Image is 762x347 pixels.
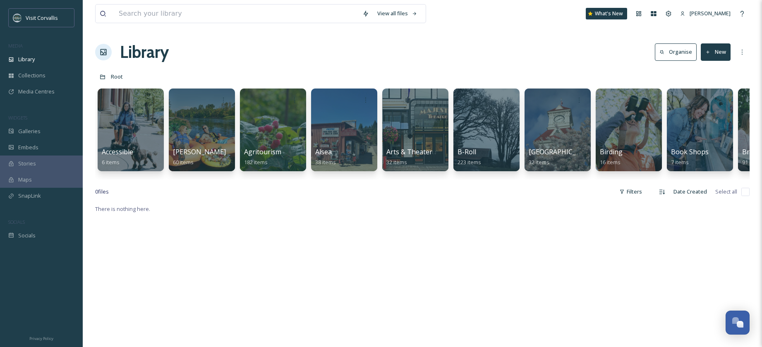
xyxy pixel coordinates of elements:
[386,158,407,166] span: 32 items
[95,188,109,196] span: 0 file s
[29,333,53,343] a: Privacy Policy
[18,160,36,168] span: Stories
[600,147,623,156] span: Birding
[586,8,627,19] a: What's New
[600,148,623,166] a: Birding16 items
[26,14,58,22] span: Visit Corvallis
[102,158,120,166] span: 6 items
[102,147,133,156] span: Accessible
[690,10,731,17] span: [PERSON_NAME]
[29,336,53,341] span: Privacy Policy
[18,88,55,96] span: Media Centres
[18,55,35,63] span: Library
[18,144,38,151] span: Embeds
[8,43,23,49] span: MEDIA
[386,148,432,166] a: Arts & Theater32 items
[600,158,621,166] span: 16 items
[676,5,735,22] a: [PERSON_NAME]
[315,147,332,156] span: Alsea
[315,148,336,166] a: Alsea38 items
[173,158,194,166] span: 60 items
[529,148,595,166] a: [GEOGRAPHIC_DATA]32 items
[458,148,481,166] a: B-Roll223 items
[671,158,689,166] span: 7 items
[102,148,133,166] a: Accessible6 items
[18,72,46,79] span: Collections
[386,147,432,156] span: Arts & Theater
[8,219,25,225] span: SOCIALS
[244,148,281,166] a: Agritourism182 items
[726,311,750,335] button: Open Chat
[315,158,336,166] span: 38 items
[458,158,481,166] span: 223 items
[529,147,595,156] span: [GEOGRAPHIC_DATA]
[701,43,731,60] button: New
[95,205,150,213] span: There is nothing here.
[715,188,737,196] span: Select all
[458,147,476,156] span: B-Roll
[655,43,701,60] a: Organise
[111,73,123,80] span: Root
[111,72,123,81] a: Root
[655,43,697,60] button: Organise
[13,14,22,22] img: visit-corvallis-badge-dark-blue-orange%281%29.png
[115,5,358,23] input: Search your library
[669,184,711,200] div: Date Created
[18,127,41,135] span: Galleries
[18,176,32,184] span: Maps
[8,115,27,121] span: WIDGETS
[615,184,646,200] div: Filters
[173,147,226,156] span: [PERSON_NAME]
[18,232,36,239] span: Socials
[671,147,709,156] span: Book Shops
[18,192,41,200] span: SnapLink
[120,40,169,65] a: Library
[173,148,226,166] a: [PERSON_NAME]60 items
[244,147,281,156] span: Agritourism
[244,158,268,166] span: 182 items
[671,148,709,166] a: Book Shops7 items
[529,158,549,166] span: 32 items
[373,5,422,22] a: View all files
